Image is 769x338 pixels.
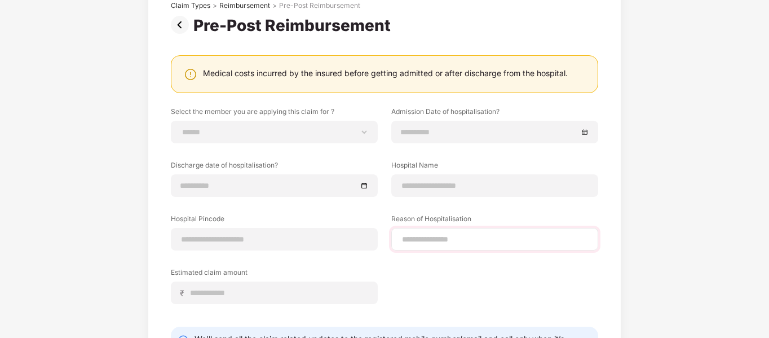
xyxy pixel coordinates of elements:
label: Reason of Hospitalisation [391,214,598,228]
img: svg+xml;base64,PHN2ZyBpZD0iV2FybmluZ18tXzI0eDI0IiBkYXRhLW5hbWU9Ildhcm5pbmcgLSAyNHgyNCIgeG1sbnM9Im... [184,68,197,81]
div: Pre-Post Reimbursement [193,16,395,35]
img: svg+xml;base64,PHN2ZyBpZD0iUHJldi0zMngzMiIgeG1sbnM9Imh0dHA6Ly93d3cudzMub3JnLzIwMDAvc3ZnIiB3aWR0aD... [171,16,193,34]
div: Claim Types [171,1,210,10]
div: > [272,1,277,10]
div: Pre-Post Reimbursement [279,1,360,10]
label: Hospital Pincode [171,214,378,228]
label: Admission Date of hospitalisation? [391,107,598,121]
div: > [213,1,217,10]
div: Medical costs incurred by the insured before getting admitted or after discharge from the hospital. [203,68,568,78]
span: ₹ [180,288,189,299]
label: Estimated claim amount [171,267,378,282]
div: Reimbursement [219,1,270,10]
label: Discharge date of hospitalisation? [171,160,378,174]
label: Select the member you are applying this claim for ? [171,107,378,121]
label: Hospital Name [391,160,598,174]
